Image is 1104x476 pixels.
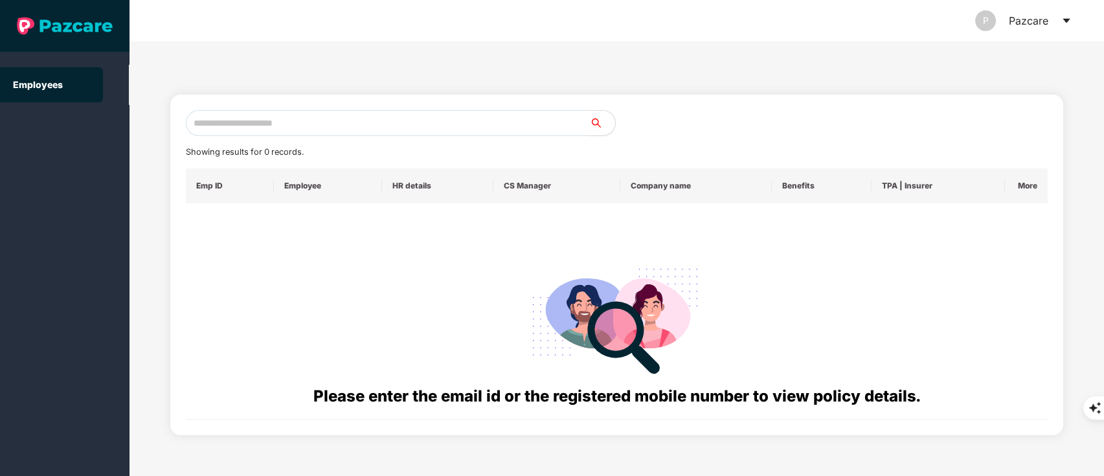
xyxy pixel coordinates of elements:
span: Please enter the email id or the registered mobile number to view policy details. [313,387,920,405]
span: search [589,118,615,128]
th: Emp ID [186,168,275,203]
th: Company name [620,168,772,203]
span: Showing results for 0 records. [186,147,304,157]
th: CS Manager [493,168,620,203]
th: TPA | Insurer [872,168,1005,203]
img: svg+xml;base64,PHN2ZyB4bWxucz0iaHR0cDovL3d3dy53My5vcmcvMjAwMC9zdmciIHdpZHRoPSIyODgiIGhlaWdodD0iMj... [523,253,710,384]
button: search [589,110,616,136]
th: More [1005,168,1048,203]
span: caret-down [1061,16,1072,26]
a: Employees [13,79,63,90]
th: Benefits [772,168,871,203]
span: P [983,10,989,31]
th: Employee [274,168,382,203]
th: HR details [382,168,493,203]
